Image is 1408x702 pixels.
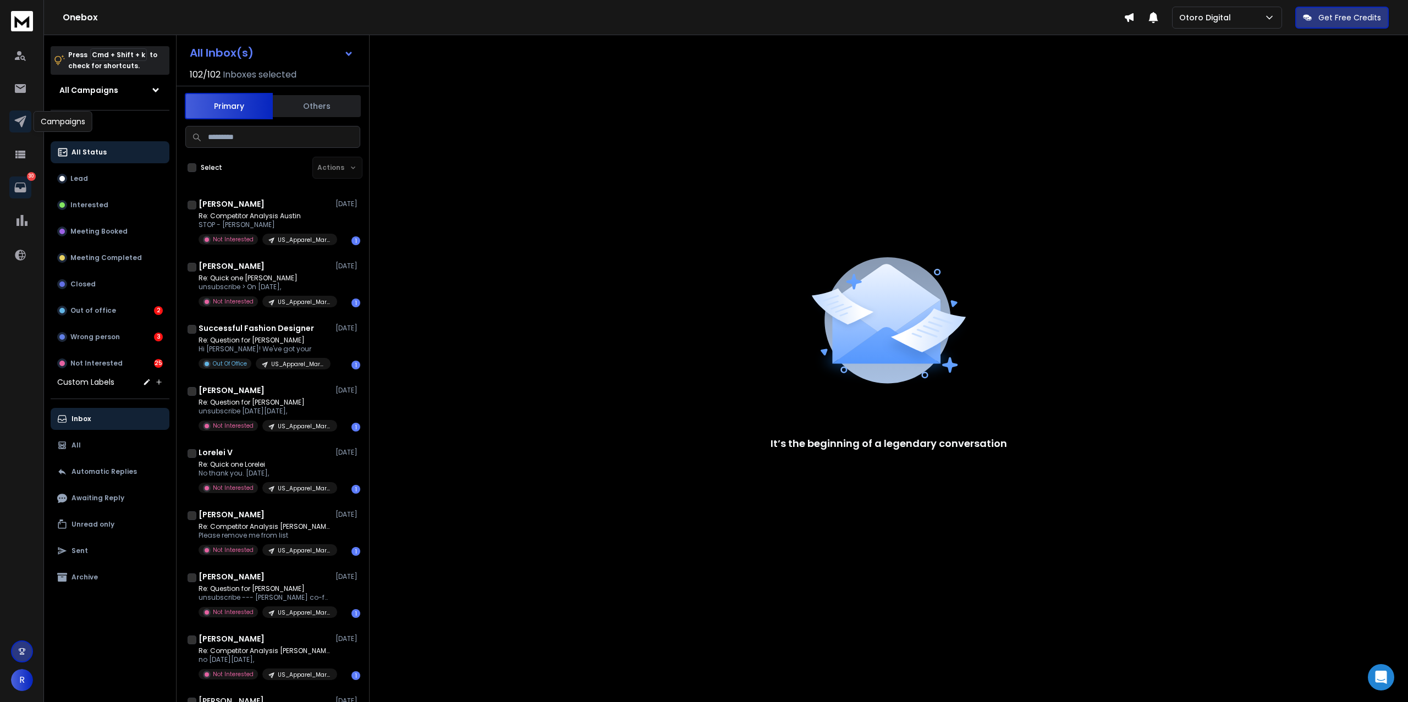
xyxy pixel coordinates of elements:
button: All Campaigns [51,79,169,101]
h1: [PERSON_NAME] [199,385,265,396]
button: R [11,669,33,691]
p: Awaiting Reply [71,494,124,502]
button: Interested [51,194,169,216]
p: US_Apparel_MarketingTitles-CLEANED [278,609,331,617]
p: Re: Quick one Lorelei [199,460,331,469]
p: Automatic Replies [71,467,137,476]
p: No thank you. [DATE], [199,469,331,478]
p: unsubscribe > On [DATE], [199,283,331,291]
p: unsubscribe [DATE][DATE], [199,407,331,416]
p: Archive [71,573,98,582]
h1: [PERSON_NAME] [199,571,265,582]
p: Re: Quick one [PERSON_NAME] [199,274,331,283]
p: Out of office [70,306,116,315]
button: Get Free Credits [1295,7,1389,29]
div: 2 [154,306,163,315]
button: Wrong person3 [51,326,169,348]
p: US_Apparel_MarketingTitles-CLEANED [278,671,331,679]
p: US_Apparel_MarketingTitles-CLEANED [278,298,331,306]
h1: [PERSON_NAME] [199,261,265,272]
button: Out of office2 [51,300,169,322]
p: Not Interested [213,608,254,616]
button: All Inbox(s) [181,42,362,64]
button: Unread only [51,513,169,535]
div: 1 [351,299,360,307]
p: Meeting Booked [70,227,128,236]
h1: [PERSON_NAME] [199,633,265,644]
div: 1 [351,423,360,432]
p: Not Interested [213,422,254,430]
p: Meeting Completed [70,253,142,262]
div: 1 [351,609,360,618]
div: 1 [351,236,360,245]
div: 1 [351,671,360,680]
p: Re: Competitor Analysis [PERSON_NAME] [199,646,331,655]
button: Awaiting Reply [51,487,169,509]
p: [DATE] [335,324,360,333]
p: Sent [71,546,88,555]
p: It’s the beginning of a legendary conversation [771,436,1007,451]
p: [DATE] [335,572,360,581]
p: [DATE] [335,634,360,643]
p: All [71,441,81,450]
h1: [PERSON_NAME] [199,198,265,209]
p: Not Interested [213,546,254,554]
p: Re: Question for [PERSON_NAME] [199,584,331,593]
p: Re: Question for [PERSON_NAME] [199,336,331,345]
button: Meeting Booked [51,220,169,242]
button: Primary [185,93,273,119]
button: Others [273,94,361,118]
button: Inbox [51,408,169,430]
p: [DATE] [335,510,360,519]
p: [DATE] [335,386,360,395]
button: All Status [51,141,169,163]
div: Open Intercom Messenger [1368,664,1394,690]
p: US_Apparel_MarketingTitles-CLEANED [278,546,331,555]
p: US_Apparel_MarketingTitles-CLEANED [278,484,331,493]
p: Re: Competitor Analysis [PERSON_NAME] [199,522,331,531]
img: logo [11,11,33,31]
label: Select [201,163,222,172]
a: 30 [9,176,31,198]
h1: Lorelei V [199,447,233,458]
p: US_Apparel_MarketingTitles-CLEANED [278,236,331,244]
p: Re: Competitor Analysis Austin [199,212,331,220]
p: STOP - [PERSON_NAME] [199,220,331,229]
p: unsubscribe --- [PERSON_NAME] co-founder/ceo, [199,593,331,602]
button: Sent [51,540,169,562]
p: [DATE] [335,200,360,208]
p: Hi [PERSON_NAME]! We've got your [199,345,331,353]
h3: Inboxes selected [223,68,296,81]
span: 102 / 102 [190,68,221,81]
div: Campaigns [34,111,92,132]
h3: Filters [51,119,169,135]
h1: All Campaigns [59,85,118,96]
div: 1 [351,361,360,369]
p: Out Of Office [213,360,247,368]
p: Lead [70,174,88,183]
p: Not Interested [70,359,123,368]
p: Closed [70,280,96,289]
p: US_Apparel_MarketingTitles-CLEANED [278,422,331,430]
p: Please remove me from list [199,531,331,540]
p: Not Interested [213,297,254,306]
h1: Onebox [63,11,1124,24]
button: Lead [51,168,169,190]
h3: Custom Labels [57,377,114,388]
div: 25 [154,359,163,368]
span: Cmd + Shift + k [90,48,147,61]
p: no [DATE][DATE], [199,655,331,664]
p: [DATE] [335,448,360,457]
button: Meeting Completed [51,247,169,269]
button: Automatic Replies [51,461,169,483]
p: Press to check for shortcuts. [68,49,157,71]
p: Otoro Digital [1179,12,1235,23]
h1: Successful Fashion Designer [199,323,314,334]
button: Not Interested25 [51,352,169,374]
p: Not Interested [213,235,254,244]
div: 1 [351,547,360,556]
p: Wrong person [70,333,120,341]
button: Archive [51,566,169,588]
